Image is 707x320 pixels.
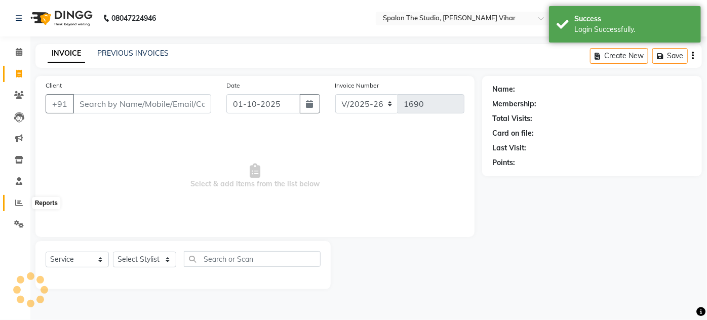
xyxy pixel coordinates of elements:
input: Search or Scan [184,251,321,267]
button: +91 [46,94,74,113]
button: Create New [590,48,648,64]
a: INVOICE [48,45,85,63]
img: logo [26,4,95,32]
div: Points: [492,157,515,168]
label: Client [46,81,62,90]
label: Invoice Number [335,81,379,90]
div: Last Visit: [492,143,526,153]
div: Card on file: [492,128,534,139]
input: Search by Name/Mobile/Email/Code [73,94,211,113]
div: Total Visits: [492,113,532,124]
div: Name: [492,84,515,95]
div: Reports [32,197,60,209]
button: Save [652,48,688,64]
div: Login Successfully. [574,24,693,35]
div: Success [574,14,693,24]
span: Select & add items from the list below [46,126,464,227]
label: Date [226,81,240,90]
a: PREVIOUS INVOICES [97,49,169,58]
b: 08047224946 [111,4,156,32]
div: Membership: [492,99,536,109]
